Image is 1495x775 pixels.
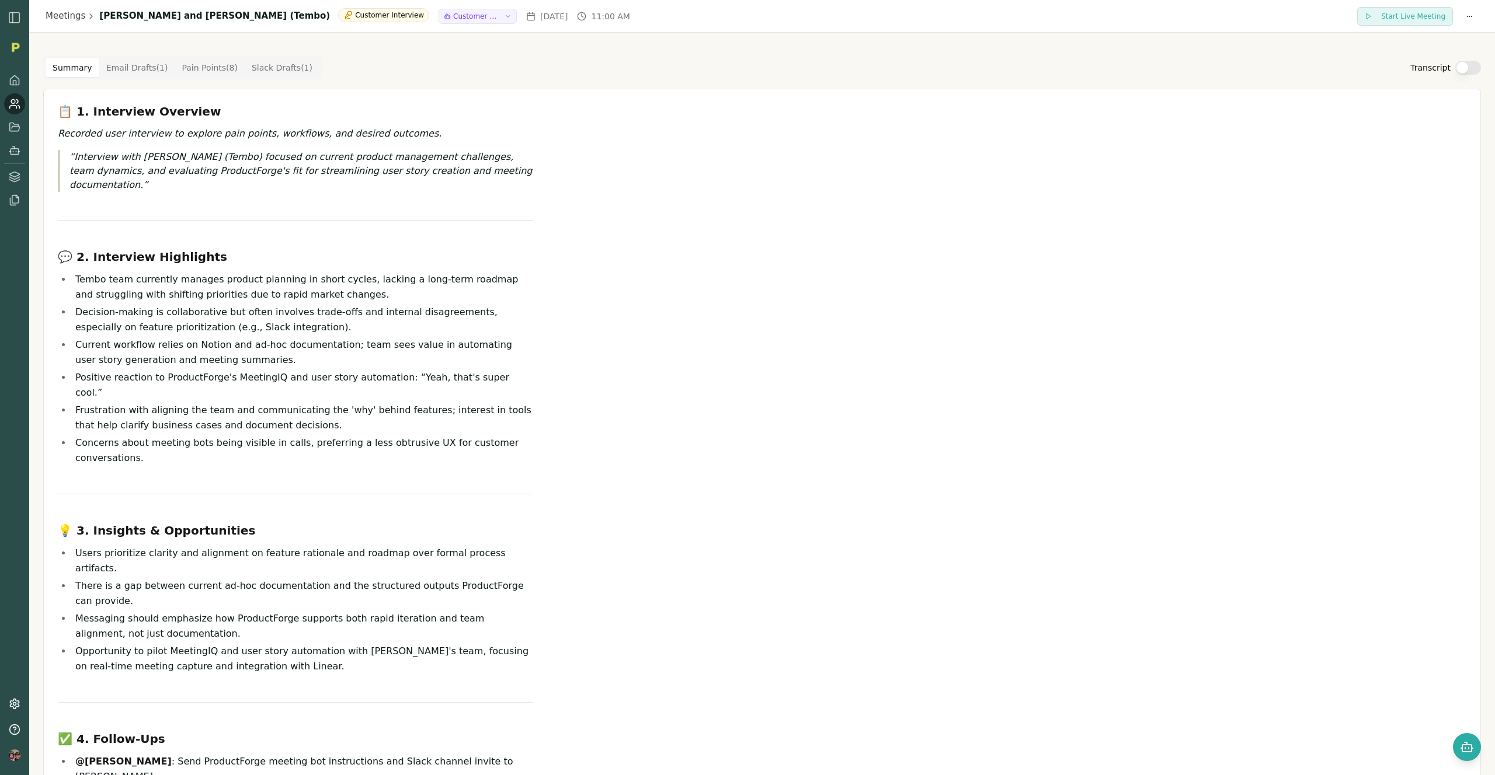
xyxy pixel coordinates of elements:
div: Customer Interview [338,8,429,22]
a: Meetings [46,9,85,23]
li: Messaging should emphasize how ProductForge supports both rapid iteration and team alignment, not... [72,611,533,641]
img: sidebar [8,11,22,25]
li: Decision-making is collaborative but often involves trade-offs and internal disagreements, especi... [72,305,533,335]
h3: 📋 1. Interview Overview [58,103,533,120]
h3: 💬 2. Interview Highlights [58,249,533,265]
h3: ✅ 4. Follow-Ups [58,731,533,747]
li: There is a gap between current ad-hoc documentation and the structured outputs ProductForge can p... [72,578,533,609]
button: Help [4,719,25,740]
button: Start Live Meeting [1357,7,1453,26]
h3: 💡 3. Insights & Opportunities [58,522,533,539]
span: Customer Research [453,12,500,21]
li: Concerns about meeting bots being visible in calls, preferring a less obtrusive UX for customer c... [72,435,533,466]
li: Current workflow relies on Notion and ad-hoc documentation; team sees value in automating user st... [72,337,533,368]
button: Pain Points ( 8 ) [175,58,245,77]
p: Interview with [PERSON_NAME] (Tembo) focused on current product management challenges, team dynam... [69,150,533,192]
button: Customer Research [439,9,517,24]
li: Opportunity to pilot MeetingIQ and user story automation with [PERSON_NAME]'s team, focusing on r... [72,644,533,674]
li: Users prioritize clarity and alignment on feature rationale and roadmap over formal process artif... [72,546,533,576]
button: Slack Drafts ( 1 ) [245,58,319,77]
span: 11:00 AM [591,11,630,22]
strong: @[PERSON_NAME] [75,756,172,767]
button: Open chat [1453,733,1481,761]
img: profile [9,749,20,761]
span: Start Live Meeting [1381,12,1445,21]
button: Summary [46,58,99,77]
em: Recorded user interview to explore pain points, workflows, and desired outcomes. [58,128,441,139]
label: Transcript [1410,62,1451,74]
li: Frustration with aligning the team and communicating the 'why' behind features; interest in tools... [72,403,533,433]
li: Tembo team currently manages product planning in short cycles, lacking a long-term roadmap and st... [72,272,533,302]
button: Email Drafts ( 1 ) [99,58,175,77]
span: [DATE] [540,11,568,22]
img: Organization logo [6,39,24,56]
h1: [PERSON_NAME] and [PERSON_NAME] (Tembo) [99,9,330,23]
li: Positive reaction to ProductForge's MeetingIQ and user story automation: “Yeah, that's super cool.” [72,370,533,400]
